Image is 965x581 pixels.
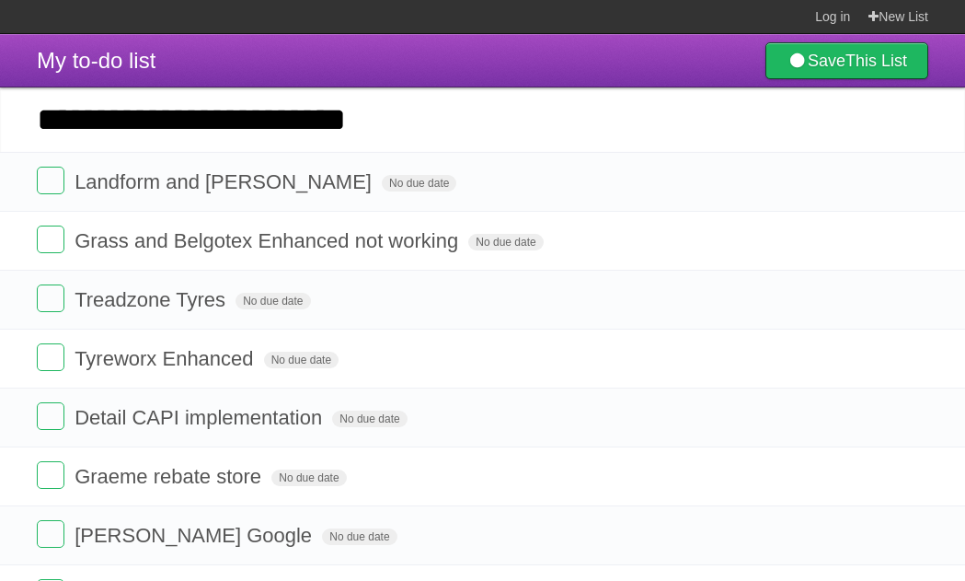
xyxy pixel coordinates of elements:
[75,524,316,547] span: [PERSON_NAME] Google
[75,347,258,370] span: Tyreworx Enhanced
[468,234,543,250] span: No due date
[37,520,64,548] label: Done
[382,175,456,192] span: No due date
[765,42,928,79] a: SaveThis List
[271,470,346,486] span: No due date
[332,411,407,427] span: No due date
[75,229,463,252] span: Grass and Belgotex Enhanced not working
[75,170,376,193] span: Landform and [PERSON_NAME]
[845,52,907,70] b: This List
[75,288,230,311] span: Treadzone Tyres
[236,293,310,309] span: No due date
[37,48,155,73] span: My to-do list
[75,406,327,429] span: Detail CAPI implementation
[37,461,64,489] label: Done
[37,167,64,194] label: Done
[37,402,64,430] label: Done
[75,465,266,488] span: Graeme rebate store
[264,352,339,368] span: No due date
[37,285,64,312] label: Done
[37,343,64,371] label: Done
[322,529,396,545] span: No due date
[37,226,64,253] label: Done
